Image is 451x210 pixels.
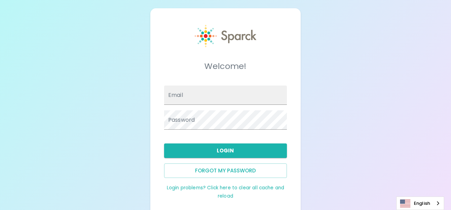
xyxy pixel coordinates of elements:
button: Forgot my password [164,163,287,178]
img: Sparck logo [195,25,256,47]
button: Login [164,143,287,158]
aside: Language selected: English [396,197,444,210]
div: Language [396,197,444,210]
h5: Welcome! [164,61,287,72]
a: English [397,197,444,210]
a: Login problems? Click here to clear all cache and reload [167,184,284,199]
